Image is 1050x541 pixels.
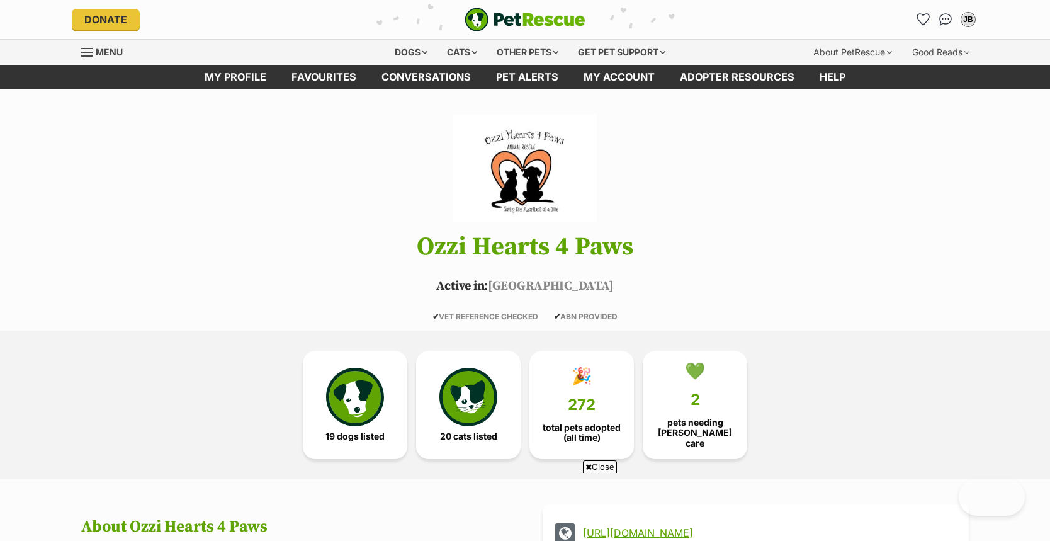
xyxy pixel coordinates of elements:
a: PetRescue [465,8,585,31]
a: conversations [369,65,483,89]
h1: Ozzi Hearts 4 Paws [62,233,988,261]
a: Donate [72,9,140,30]
div: 🎉 [572,367,592,385]
iframe: Help Scout Beacon - Open [959,478,1025,516]
span: VET REFERENCE CHECKED [432,312,538,321]
img: Ozzi Hearts 4 Paws [453,115,597,222]
span: pets needing [PERSON_NAME] care [653,418,737,448]
span: 19 dogs listed [325,431,385,441]
span: ABN PROVIDED [554,312,618,321]
span: 20 cats listed [440,431,497,441]
span: Close [583,460,617,473]
img: logo-e224e6f780fb5917bec1dbf3a21bbac754714ae5b6737aabdf751b685950b380.svg [465,8,585,31]
a: 19 dogs listed [303,351,407,459]
a: 20 cats listed [416,351,521,459]
ul: Account quick links [913,9,978,30]
p: [GEOGRAPHIC_DATA] [62,277,988,296]
a: Favourites [279,65,369,89]
icon: ✔ [432,312,439,321]
img: chat-41dd97257d64d25036548639549fe6c8038ab92f7586957e7f3b1b290dea8141.svg [939,13,952,26]
a: [URL][DOMAIN_NAME] [583,527,951,538]
img: cat-icon-068c71abf8fe30c970a85cd354bc8e23425d12f6e8612795f06af48be43a487a.svg [439,368,497,426]
div: Get pet support [569,40,674,65]
a: Conversations [935,9,956,30]
a: Help [807,65,858,89]
a: 🎉 272 total pets adopted (all time) [529,351,634,459]
div: Cats [438,40,486,65]
icon: ✔ [554,312,560,321]
a: My account [571,65,667,89]
div: About PetRescue [804,40,901,65]
button: My account [958,9,978,30]
span: 2 [691,391,700,409]
a: Favourites [913,9,933,30]
div: Dogs [386,40,436,65]
div: JB [962,13,974,26]
a: Adopter resources [667,65,807,89]
div: Other pets [488,40,567,65]
span: total pets adopted (all time) [540,423,623,443]
div: Good Reads [903,40,978,65]
div: 💚 [685,362,705,380]
span: Menu [96,47,123,57]
h2: About Ozzi Hearts 4 Paws [81,518,507,537]
span: 272 [568,396,596,414]
a: 💚 2 pets needing [PERSON_NAME] care [643,351,747,459]
a: Pet alerts [483,65,571,89]
span: Active in: [436,278,488,294]
iframe: Advertisement [296,478,754,535]
a: Menu [81,40,132,62]
img: petrescue-icon-eee76f85a60ef55c4a1927667547b313a7c0e82042636edf73dce9c88f694885.svg [326,368,384,426]
a: My profile [192,65,279,89]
